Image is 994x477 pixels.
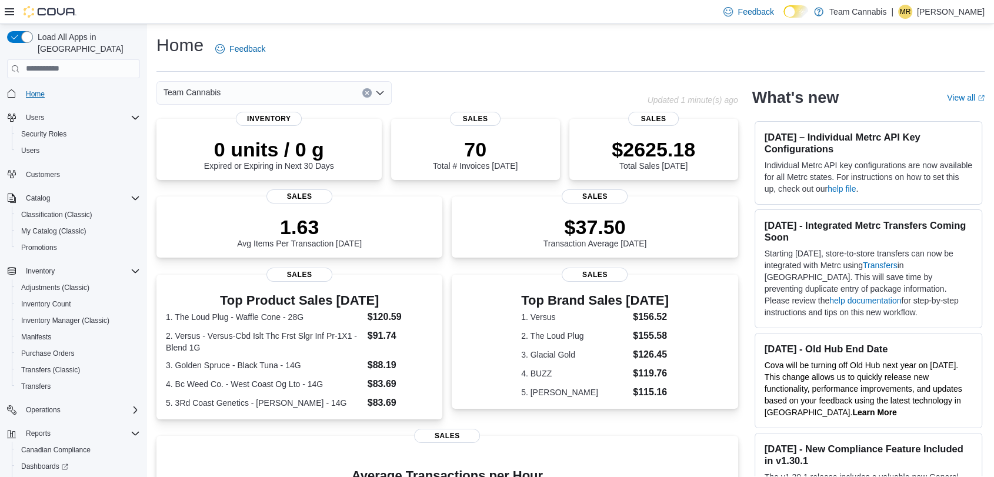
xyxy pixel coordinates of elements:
[16,459,140,473] span: Dashboards
[21,129,66,139] span: Security Roles
[2,109,145,126] button: Users
[21,86,140,101] span: Home
[12,312,145,329] button: Inventory Manager (Classic)
[16,127,140,141] span: Security Roles
[633,366,669,381] dd: $119.76
[765,159,972,195] p: Individual Metrc API key configurations are now available for all Metrc states. For instructions ...
[26,194,50,203] span: Catalog
[16,241,140,255] span: Promotions
[266,268,332,282] span: Sales
[16,281,140,295] span: Adjustments (Classic)
[2,190,145,206] button: Catalog
[16,363,140,377] span: Transfers (Classic)
[12,206,145,223] button: Classification (Classic)
[16,379,140,393] span: Transfers
[12,279,145,296] button: Adjustments (Classic)
[16,330,56,344] a: Manifests
[166,311,363,323] dt: 1. The Loud Plug - Waffle Cone - 28G
[16,379,55,393] a: Transfers
[765,219,972,243] h3: [DATE] - Integrated Metrc Transfers Coming Soon
[900,5,911,19] span: MR
[12,458,145,475] a: Dashboards
[12,126,145,142] button: Security Roles
[21,299,71,309] span: Inventory Count
[21,111,49,125] button: Users
[2,263,145,279] button: Inventory
[863,261,898,270] a: Transfers
[266,189,332,204] span: Sales
[765,361,962,417] span: Cova will be turning off Old Hub next year on [DATE]. This change allows us to quickly release ne...
[24,6,76,18] img: Cova
[829,5,886,19] p: Team Cannabis
[16,144,140,158] span: Users
[16,224,91,238] a: My Catalog (Classic)
[891,5,893,19] p: |
[16,346,140,361] span: Purchase Orders
[16,330,140,344] span: Manifests
[368,310,433,324] dd: $120.59
[21,316,109,325] span: Inventory Manager (Classic)
[16,297,140,311] span: Inventory Count
[368,329,433,343] dd: $91.74
[166,378,363,390] dt: 4. Bc Weed Co. - West Coast Og Lto - 14G
[21,332,51,342] span: Manifests
[236,112,302,126] span: Inventory
[12,362,145,378] button: Transfers (Classic)
[368,358,433,372] dd: $88.19
[21,167,140,182] span: Customers
[16,313,140,328] span: Inventory Manager (Classic)
[978,95,985,102] svg: External link
[765,248,972,318] p: Starting [DATE], store-to-store transfers can now be integrated with Metrc using in [GEOGRAPHIC_D...
[237,215,362,239] p: 1.63
[21,226,86,236] span: My Catalog (Classic)
[166,397,363,409] dt: 5. 3Rd Coast Genetics - [PERSON_NAME] - 14G
[26,113,44,122] span: Users
[368,377,433,391] dd: $83.69
[852,408,896,417] a: Learn More
[21,426,140,441] span: Reports
[21,146,39,155] span: Users
[2,166,145,183] button: Customers
[2,402,145,418] button: Operations
[21,210,92,219] span: Classification (Classic)
[211,37,270,61] a: Feedback
[26,405,61,415] span: Operations
[16,297,76,311] a: Inventory Count
[26,170,60,179] span: Customers
[12,329,145,345] button: Manifests
[12,239,145,256] button: Promotions
[12,296,145,312] button: Inventory Count
[16,443,95,457] a: Canadian Compliance
[21,243,57,252] span: Promotions
[16,241,62,255] a: Promotions
[16,443,140,457] span: Canadian Compliance
[647,95,738,105] p: Updated 1 minute(s) ago
[521,293,669,308] h3: Top Brand Sales [DATE]
[2,85,145,102] button: Home
[16,224,140,238] span: My Catalog (Classic)
[543,215,647,248] div: Transaction Average [DATE]
[362,88,372,98] button: Clear input
[26,429,51,438] span: Reports
[33,31,140,55] span: Load All Apps in [GEOGRAPHIC_DATA]
[21,403,65,417] button: Operations
[237,215,362,248] div: Avg Items Per Transaction [DATE]
[368,396,433,410] dd: $83.69
[2,425,145,442] button: Reports
[16,208,140,222] span: Classification (Classic)
[917,5,985,19] p: [PERSON_NAME]
[521,349,628,361] dt: 3. Glacial Gold
[16,346,79,361] a: Purchase Orders
[166,359,363,371] dt: 3. Golden Spruce - Black Tuna - 14G
[16,127,71,141] a: Security Roles
[21,111,140,125] span: Users
[156,34,204,57] h1: Home
[612,138,695,171] div: Total Sales [DATE]
[543,215,647,239] p: $37.50
[12,378,145,395] button: Transfers
[828,184,856,194] a: help file
[521,311,628,323] dt: 1. Versus
[633,310,669,324] dd: $156.52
